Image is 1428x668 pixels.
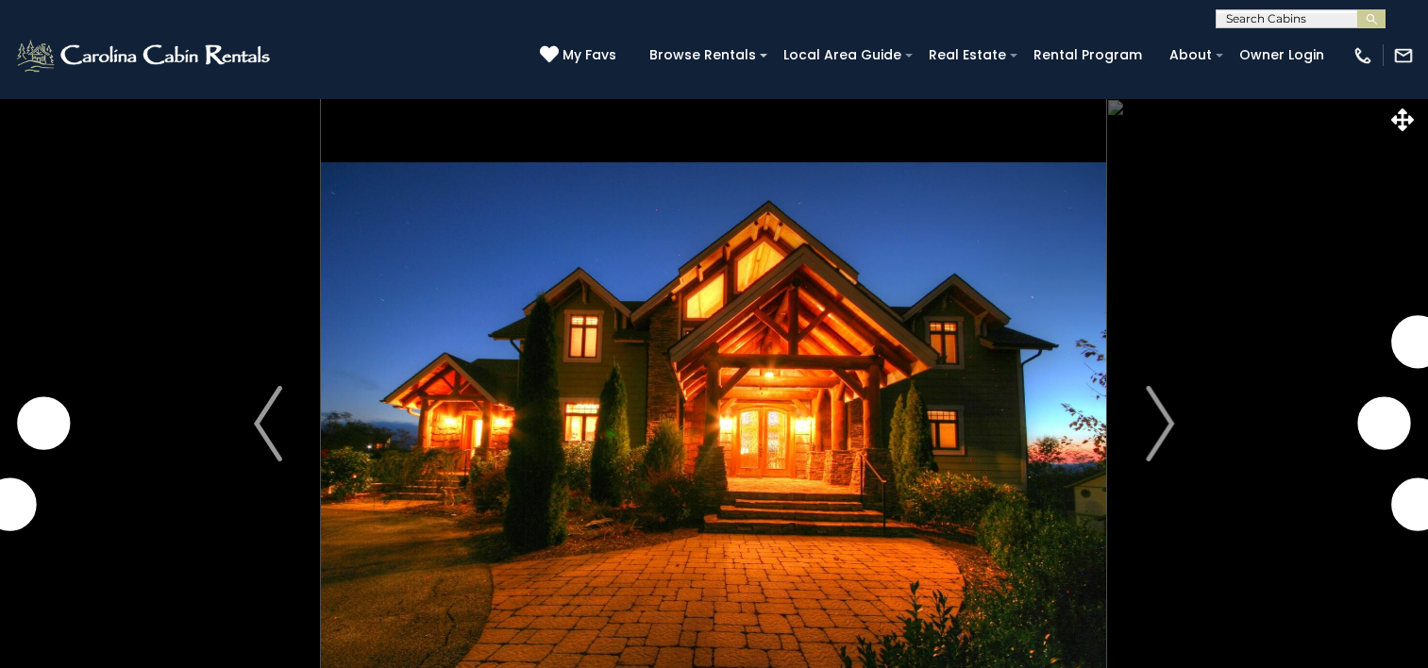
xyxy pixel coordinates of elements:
a: Rental Program [1024,41,1151,70]
img: arrow [1146,386,1174,461]
a: Browse Rentals [640,41,765,70]
a: Real Estate [919,41,1016,70]
a: About [1160,41,1221,70]
img: phone-regular-white.png [1352,45,1373,66]
img: White-1-2.png [14,37,276,75]
a: Local Area Guide [774,41,911,70]
span: My Favs [563,45,616,65]
a: Owner Login [1230,41,1334,70]
a: My Favs [540,45,621,66]
img: arrow [254,386,282,461]
img: mail-regular-white.png [1393,45,1414,66]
